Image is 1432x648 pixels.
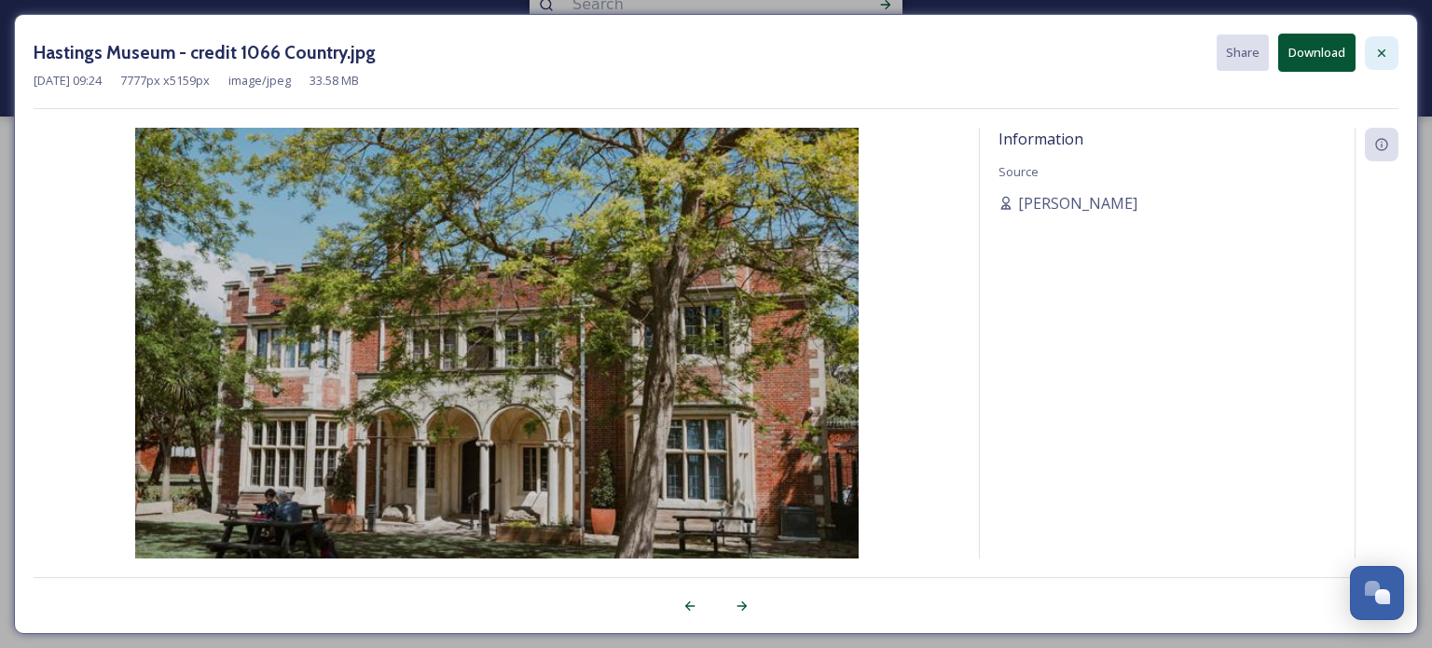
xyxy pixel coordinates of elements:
span: 7777 px x 5159 px [120,72,210,90]
img: 6bea60e2-2ffc-4760-b8f9-ebee5a0336c3.jpg [34,128,960,608]
span: [DATE] 09:24 [34,72,102,90]
button: Share [1217,34,1269,71]
span: [PERSON_NAME] [1018,192,1137,214]
h3: Hastings Museum - credit 1066 Country.jpg [34,39,376,66]
span: Source [998,163,1039,180]
button: Open Chat [1350,566,1404,620]
span: Information [998,129,1083,149]
span: 33.58 MB [310,72,359,90]
span: image/jpeg [228,72,291,90]
button: Download [1278,34,1356,72]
